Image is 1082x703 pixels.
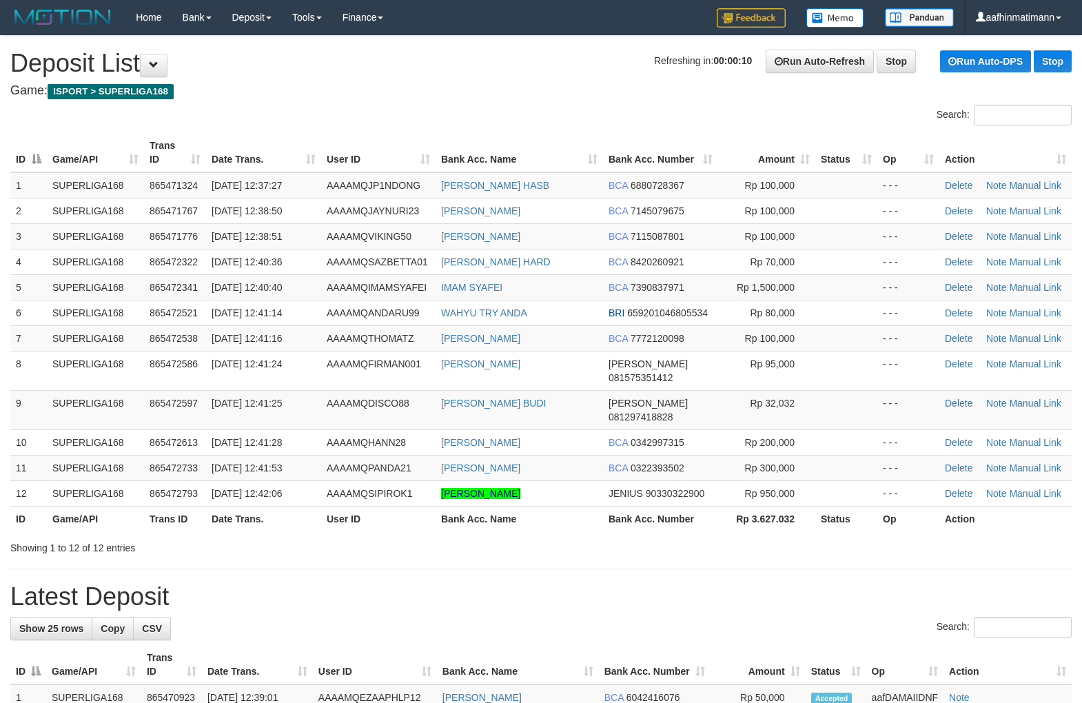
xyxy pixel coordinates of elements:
td: 8 [10,351,47,390]
td: SUPERLIGA168 [47,223,144,249]
span: Rp 70,000 [750,256,795,267]
td: SUPERLIGA168 [47,455,144,480]
td: - - - [877,172,939,198]
a: Manual Link [1009,205,1061,216]
th: Op: activate to sort column ascending [877,133,939,172]
span: [DATE] 12:41:53 [212,462,282,473]
a: Show 25 rows [10,617,92,640]
span: Rp 200,000 [745,437,795,448]
a: Manual Link [1009,333,1061,344]
td: - - - [877,223,939,249]
span: 865472597 [150,398,198,409]
span: AAAAMQTHOMATZ [327,333,414,344]
th: Status: activate to sort column ascending [806,645,866,684]
span: Copy 7772120098 to clipboard [631,333,684,344]
span: BCA [609,256,628,267]
a: [PERSON_NAME] [442,692,522,703]
span: 865472586 [150,358,198,369]
td: 1 [10,172,47,198]
div: Showing 1 to 12 of 12 entries [10,536,440,555]
td: SUPERLIGA168 [47,249,144,274]
a: Delete [945,462,972,473]
a: Stop [1034,50,1072,72]
th: Bank Acc. Number [603,506,718,531]
span: AAAAMQSAZBETTA01 [327,256,428,267]
a: Note [986,488,1007,499]
th: ID: activate to sort column descending [10,133,47,172]
a: Delete [945,488,972,499]
h1: Latest Deposit [10,583,1072,611]
td: SUPERLIGA168 [47,351,144,390]
span: Copy 90330322900 to clipboard [646,488,705,499]
a: Note [986,398,1007,409]
span: AAAAMQJAYNURI23 [327,205,419,216]
span: Rp 1,500,000 [737,282,795,293]
a: Note [986,180,1007,191]
a: Manual Link [1009,256,1061,267]
a: Manual Link [1009,358,1061,369]
a: Manual Link [1009,180,1061,191]
a: Delete [945,231,972,242]
span: BCA [609,282,628,293]
span: Rp 100,000 [745,180,795,191]
span: Rp 32,032 [750,398,795,409]
a: Delete [945,333,972,344]
a: [PERSON_NAME] [441,488,520,499]
th: Date Trans.: activate to sort column ascending [202,645,313,684]
td: SUPERLIGA168 [47,429,144,455]
a: Manual Link [1009,462,1061,473]
td: - - - [877,249,939,274]
span: AAAAMQJP1NDONG [327,180,420,191]
span: [DATE] 12:41:28 [212,437,282,448]
a: Manual Link [1009,488,1061,499]
th: User ID: activate to sort column ascending [313,645,437,684]
td: 11 [10,455,47,480]
a: WAHYU TRY ANDA [441,307,527,318]
th: Action [939,506,1072,531]
a: Note [986,256,1007,267]
span: [DATE] 12:38:50 [212,205,282,216]
td: - - - [877,480,939,506]
span: 865471776 [150,231,198,242]
a: Manual Link [1009,282,1061,293]
input: Search: [974,617,1072,638]
a: Run Auto-Refresh [766,50,874,73]
a: Delete [945,307,972,318]
td: 4 [10,249,47,274]
td: - - - [877,429,939,455]
td: 12 [10,480,47,506]
span: [PERSON_NAME] [609,398,688,409]
a: Delete [945,398,972,409]
span: 865471767 [150,205,198,216]
a: [PERSON_NAME] [441,437,520,448]
a: Delete [945,437,972,448]
span: Rp 100,000 [745,205,795,216]
th: Action: activate to sort column ascending [943,645,1072,684]
span: 865472538 [150,333,198,344]
a: Stop [877,50,916,73]
img: MOTION_logo.png [10,7,115,28]
td: - - - [877,390,939,429]
th: User ID [321,506,436,531]
span: Refreshing in: [654,55,752,66]
a: [PERSON_NAME] [441,358,520,369]
td: - - - [877,300,939,325]
th: Op: activate to sort column ascending [866,645,943,684]
td: - - - [877,274,939,300]
span: AAAAMQANDARU99 [327,307,420,318]
span: Copy [101,623,125,634]
th: Amount: activate to sort column ascending [718,133,815,172]
span: [DATE] 12:40:40 [212,282,282,293]
a: Note [986,462,1007,473]
a: Note [986,231,1007,242]
a: Note [949,692,970,703]
a: [PERSON_NAME] [441,231,520,242]
span: [DATE] 12:41:25 [212,398,282,409]
td: - - - [877,198,939,223]
td: - - - [877,351,939,390]
span: AAAAMQSIPIROK1 [327,488,412,499]
a: Note [986,205,1007,216]
th: Action: activate to sort column ascending [939,133,1072,172]
a: Delete [945,180,972,191]
a: Note [986,358,1007,369]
